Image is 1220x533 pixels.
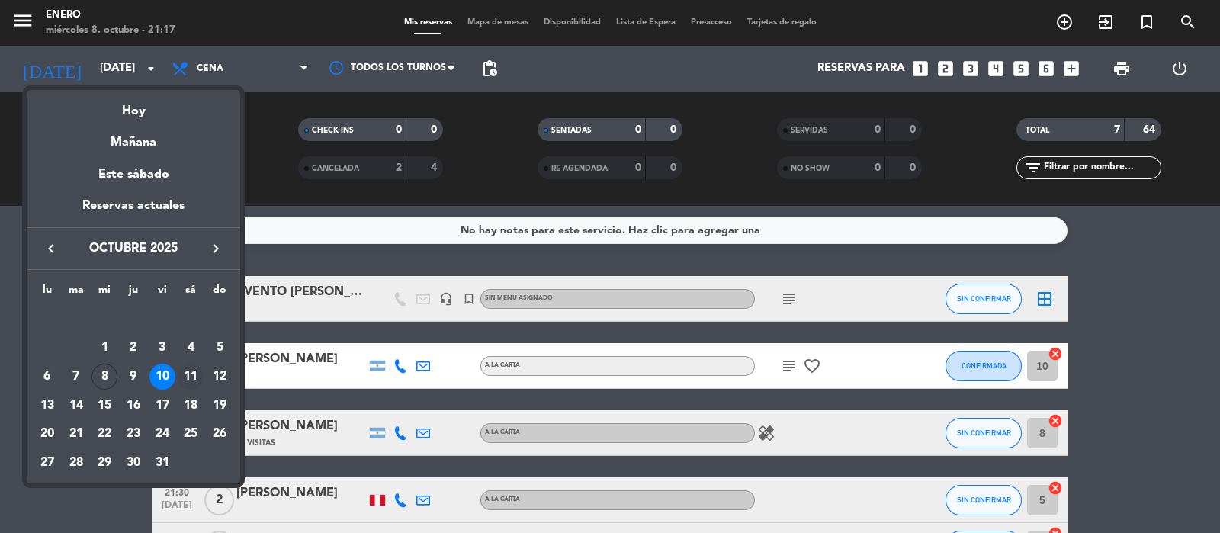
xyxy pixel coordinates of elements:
[63,421,89,447] div: 21
[33,362,62,391] td: 6 de octubre de 2025
[33,419,62,448] td: 20 de octubre de 2025
[33,305,234,334] td: OCT.
[62,391,91,420] td: 14 de octubre de 2025
[177,362,206,391] td: 11 de octubre de 2025
[205,391,234,420] td: 19 de octubre de 2025
[63,364,89,390] div: 7
[42,239,60,258] i: keyboard_arrow_left
[119,448,148,477] td: 30 de octubre de 2025
[177,419,206,448] td: 25 de octubre de 2025
[119,391,148,420] td: 16 de octubre de 2025
[120,393,146,419] div: 16
[148,391,177,420] td: 17 de octubre de 2025
[63,393,89,419] div: 14
[205,333,234,362] td: 5 de octubre de 2025
[62,281,91,305] th: martes
[119,362,148,391] td: 9 de octubre de 2025
[148,448,177,477] td: 31 de octubre de 2025
[205,419,234,448] td: 26 de octubre de 2025
[90,281,119,305] th: miércoles
[119,333,148,362] td: 2 de octubre de 2025
[149,450,175,476] div: 31
[149,421,175,447] div: 24
[90,391,119,420] td: 15 de octubre de 2025
[34,421,60,447] div: 20
[178,364,204,390] div: 11
[207,393,233,419] div: 19
[177,333,206,362] td: 4 de octubre de 2025
[119,281,148,305] th: jueves
[202,239,230,258] button: keyboard_arrow_right
[207,335,233,361] div: 5
[177,391,206,420] td: 18 de octubre de 2025
[33,281,62,305] th: lunes
[27,121,240,153] div: Mañana
[91,450,117,476] div: 29
[90,333,119,362] td: 1 de octubre de 2025
[178,335,204,361] div: 4
[149,335,175,361] div: 3
[205,362,234,391] td: 12 de octubre de 2025
[207,421,233,447] div: 26
[119,419,148,448] td: 23 de octubre de 2025
[91,421,117,447] div: 22
[148,419,177,448] td: 24 de octubre de 2025
[120,450,146,476] div: 30
[91,393,117,419] div: 15
[120,335,146,361] div: 2
[37,239,65,258] button: keyboard_arrow_left
[91,364,117,390] div: 8
[207,364,233,390] div: 12
[34,364,60,390] div: 6
[205,281,234,305] th: domingo
[63,450,89,476] div: 28
[148,281,177,305] th: viernes
[178,393,204,419] div: 18
[34,393,60,419] div: 13
[177,281,206,305] th: sábado
[149,393,175,419] div: 17
[90,448,119,477] td: 29 de octubre de 2025
[62,362,91,391] td: 7 de octubre de 2025
[65,239,202,258] span: octubre 2025
[27,196,240,227] div: Reservas actuales
[207,239,225,258] i: keyboard_arrow_right
[148,333,177,362] td: 3 de octubre de 2025
[90,419,119,448] td: 22 de octubre de 2025
[62,419,91,448] td: 21 de octubre de 2025
[34,450,60,476] div: 27
[120,364,146,390] div: 9
[178,421,204,447] div: 25
[149,364,175,390] div: 10
[33,448,62,477] td: 27 de octubre de 2025
[120,421,146,447] div: 23
[91,335,117,361] div: 1
[148,362,177,391] td: 10 de octubre de 2025
[33,391,62,420] td: 13 de octubre de 2025
[27,90,240,121] div: Hoy
[27,153,240,196] div: Este sábado
[62,448,91,477] td: 28 de octubre de 2025
[90,362,119,391] td: 8 de octubre de 2025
